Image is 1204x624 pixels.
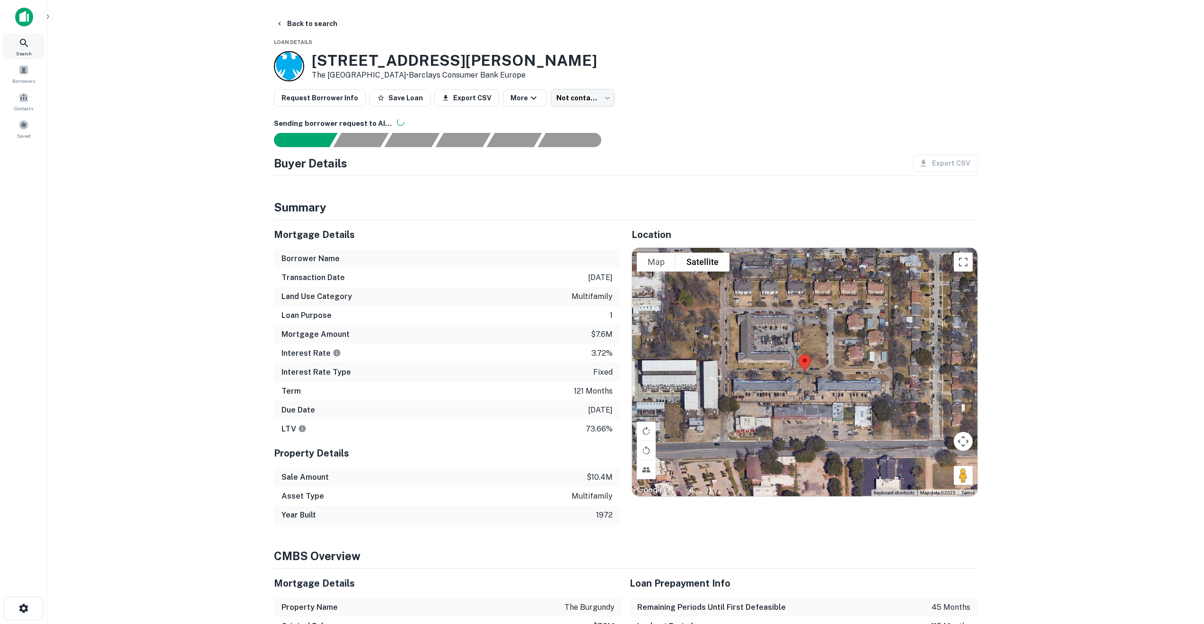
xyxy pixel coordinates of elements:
h6: Borrower Name [281,253,340,264]
h6: Interest Rate [281,348,341,359]
span: Search [16,50,32,57]
h5: Mortgage Details [274,576,622,590]
button: Show satellite imagery [676,253,729,272]
div: Principals found, still searching for contact information. This may take time... [486,133,542,147]
div: Principals found, AI now looking for contact information... [435,133,491,147]
p: [DATE] [588,272,613,283]
button: Toggle fullscreen view [954,253,973,272]
h6: Interest Rate Type [281,367,351,378]
div: Documents found, AI parsing details... [384,133,439,147]
h5: Location [632,228,978,242]
svg: The interest rates displayed on the website are for informational purposes only and may be report... [333,349,341,357]
button: Save Loan [369,89,431,106]
button: Map camera controls [954,432,973,451]
div: Not contacted [551,89,615,107]
p: multifamily [571,491,613,502]
h6: Year Built [281,510,316,521]
span: Map data ©2025 [920,490,956,495]
span: Borrowers [12,77,35,85]
p: [DATE] [588,404,613,416]
p: multifamily [571,291,613,302]
a: Open this area in Google Maps (opens a new window) [634,484,666,496]
h5: Loan Prepayment Info [630,576,978,590]
a: Barclays Consumer Bank Europe [409,70,526,79]
span: Contacts [14,105,33,112]
div: Your request is received and processing... [333,133,388,147]
h6: Transaction Date [281,272,345,283]
p: 3.72% [591,348,613,359]
h5: Property Details [274,446,620,460]
h4: CMBS Overview [274,547,978,564]
span: Loan Details [274,39,312,45]
h6: Sending borrower request to AI... [274,118,978,129]
h6: Loan Purpose [281,310,332,321]
h6: Due Date [281,404,315,416]
button: Drag Pegman onto the map to open Street View [954,466,973,485]
span: Saved [17,132,31,140]
h4: Summary [274,199,978,216]
h6: Asset Type [281,491,324,502]
h5: Mortgage Details [274,228,620,242]
p: 45 months [932,602,970,613]
svg: LTVs displayed on the website are for informational purposes only and may be reported incorrectly... [298,424,307,433]
button: Keyboard shortcuts [874,490,914,496]
div: AI fulfillment process complete. [538,133,613,147]
div: Sending borrower request to AI... [263,133,334,147]
img: capitalize-icon.png [15,8,33,26]
img: Google [634,484,666,496]
h6: Term [281,386,301,397]
button: Show street map [637,253,676,272]
p: 1972 [596,510,613,521]
button: More [503,89,547,106]
p: the burgundy [564,602,615,613]
a: Terms (opens in new tab) [961,490,975,495]
p: The [GEOGRAPHIC_DATA] • [312,70,597,81]
a: Saved [3,116,44,141]
h6: LTV [281,423,307,435]
p: fixed [593,367,613,378]
a: Borrowers [3,61,44,87]
p: 73.66% [586,423,613,435]
p: 121 months [574,386,613,397]
button: Export CSV [434,89,499,106]
h6: Sale Amount [281,472,329,483]
a: Contacts [3,88,44,114]
a: Search [3,34,44,59]
p: 1 [610,310,613,321]
h6: Mortgage Amount [281,329,350,340]
h4: Buyer Details [274,155,347,172]
button: Rotate map clockwise [637,422,656,440]
p: $7.6m [591,329,613,340]
button: Request Borrower Info [274,89,366,106]
h6: Land Use Category [281,291,352,302]
button: Back to search [272,15,341,32]
h6: Property Name [281,602,338,613]
h6: Remaining Periods Until First Defeasible [637,602,786,613]
h3: [STREET_ADDRESS][PERSON_NAME] [312,52,597,70]
button: Tilt map [637,460,656,479]
iframe: Chat Widget [1157,548,1204,594]
button: Rotate map counterclockwise [637,441,656,460]
p: $10.4m [587,472,613,483]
